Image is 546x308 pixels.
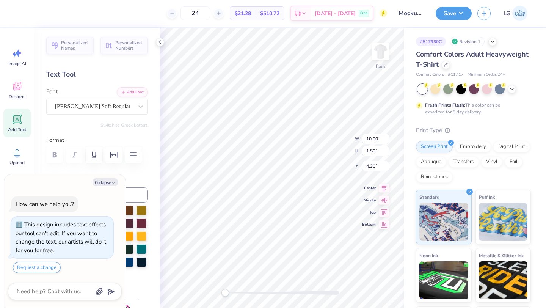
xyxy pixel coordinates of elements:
span: Comfort Colors Adult Heavyweight T-Shirt [416,50,529,69]
span: Add Text [8,127,26,133]
span: $510.72 [260,9,279,17]
div: Text Tool [46,69,148,80]
span: $21.28 [235,9,251,17]
span: Middle [362,197,376,203]
span: Center [362,185,376,191]
span: Minimum Order: 24 + [468,72,505,78]
button: Personalized Names [46,37,94,54]
input: Untitled Design [393,6,430,21]
div: This design includes text effects our tool can't edit. If you want to change the text, our artist... [16,221,106,254]
div: Foil [505,156,522,168]
input: – – [180,6,210,20]
button: Collapse [93,178,118,186]
img: Standard [419,203,468,241]
span: Upload [9,160,25,166]
div: Back [376,63,386,70]
div: # 517930C [416,37,446,46]
div: How can we help you? [16,200,74,208]
button: Save [436,7,472,20]
span: Standard [419,193,439,201]
a: LG [500,6,531,21]
div: Rhinestones [416,171,453,183]
strong: Fresh Prints Flash: [425,102,465,108]
img: Metallic & Glitter Ink [479,261,528,299]
span: LG [504,9,510,18]
span: # C1717 [448,72,464,78]
div: Revision 1 [450,37,485,46]
span: Personalized Numbers [115,40,143,51]
span: Free [360,11,367,16]
img: Puff Ink [479,203,528,241]
span: Image AI [8,61,26,67]
span: Designs [9,94,25,100]
span: Bottom [362,222,376,228]
div: Screen Print [416,141,453,152]
div: Embroidery [455,141,491,152]
div: This color can be expedited for 5 day delivery. [425,102,518,115]
div: Applique [416,156,446,168]
div: Transfers [449,156,479,168]
span: Neon Ink [419,251,438,259]
button: Add Font [117,87,148,97]
span: Metallic & Glitter Ink [479,251,524,259]
img: Lijo George [512,6,527,21]
div: Print Type [416,126,531,135]
button: Request a change [13,262,61,273]
div: Digital Print [493,141,530,152]
button: Switch to Greek Letters [100,122,148,128]
span: Puff Ink [479,193,495,201]
button: Personalized Numbers [100,37,148,54]
span: [DATE] - [DATE] [315,9,356,17]
img: Back [373,44,388,59]
img: Neon Ink [419,261,468,299]
div: Accessibility label [221,289,229,297]
span: Personalized Names [61,40,89,51]
span: Comfort Colors [416,72,444,78]
label: Format [46,136,148,145]
label: Color [46,173,148,182]
div: Vinyl [481,156,502,168]
label: Font [46,87,58,96]
span: Top [362,209,376,215]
